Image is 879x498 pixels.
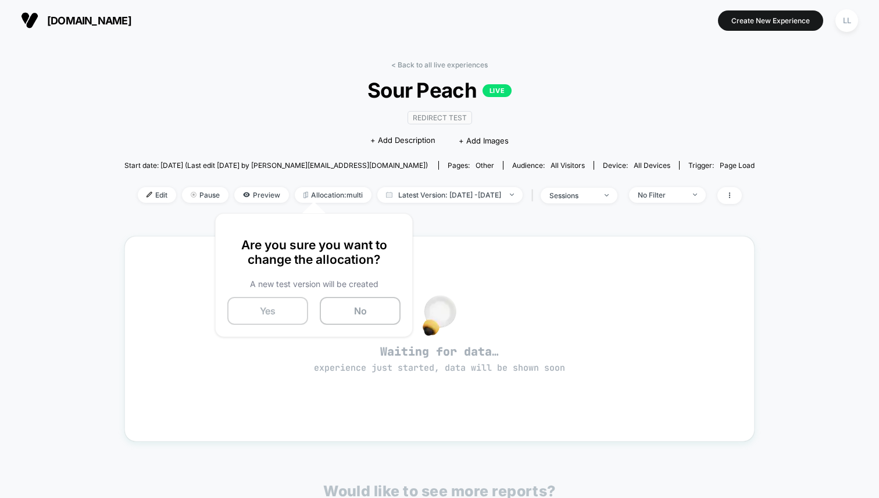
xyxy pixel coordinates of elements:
span: Page Load [720,161,755,170]
span: All Visitors [551,161,585,170]
img: end [510,194,514,196]
img: no_data [423,295,456,336]
span: Latest Version: [DATE] - [DATE] [377,187,523,203]
img: calendar [386,192,392,198]
p: LIVE [483,84,512,97]
span: [DOMAIN_NAME] [47,15,131,27]
span: Start date: [DATE] (Last edit [DATE] by [PERSON_NAME][EMAIL_ADDRESS][DOMAIN_NAME]) [124,161,428,170]
span: Preview [234,187,289,203]
div: Audience: [512,161,585,170]
span: | [528,187,541,204]
button: Create New Experience [718,10,823,31]
p: Are you sure you want to change the allocation? [227,238,401,267]
span: + Add Description [370,135,435,146]
button: Yes [227,297,308,325]
div: Trigger: [688,161,755,170]
span: Allocation: multi [295,187,371,203]
span: all devices [634,161,670,170]
span: Pause [182,187,228,203]
button: [DOMAIN_NAME] [17,11,135,30]
div: sessions [549,191,596,200]
img: rebalance [303,192,308,198]
div: No Filter [638,191,684,199]
p: A new test version will be created [227,279,401,289]
span: + Add Images [459,136,509,145]
img: end [191,192,196,198]
div: LL [835,9,858,32]
img: edit [146,192,152,198]
span: experience just started, data will be shown soon [314,362,565,374]
span: Sour Peach [156,78,723,102]
img: Visually logo [21,12,38,29]
a: < Back to all live experiences [391,60,488,69]
span: Waiting for data… [145,344,734,374]
button: LL [832,9,862,33]
span: Edit [138,187,176,203]
button: No [320,297,401,325]
span: other [476,161,494,170]
span: Device: [594,161,679,170]
span: Redirect Test [408,111,472,124]
img: end [605,194,609,196]
img: end [693,194,697,196]
div: Pages: [448,161,494,170]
